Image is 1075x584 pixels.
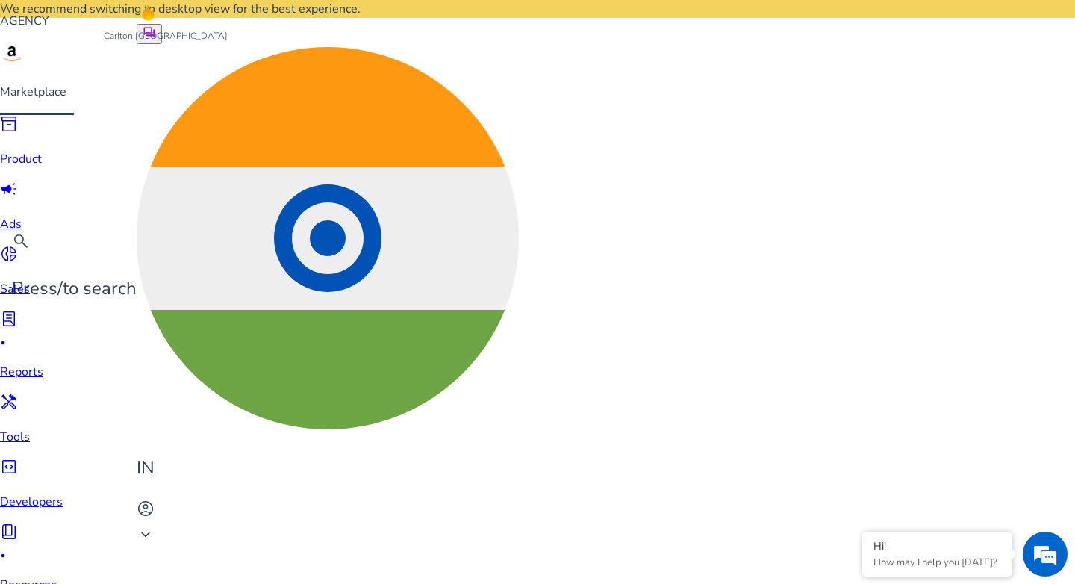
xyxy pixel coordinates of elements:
[137,47,519,429] img: in.svg
[137,500,155,518] span: account_circle
[98,26,234,46] div: Carlton [GEOGRAPHIC_DATA]
[873,539,1000,553] div: Hi!
[137,526,155,544] span: keyboard_arrow_down
[12,276,137,302] p: Press to search
[137,455,519,481] p: IN
[873,556,1000,569] p: How may I help you today?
